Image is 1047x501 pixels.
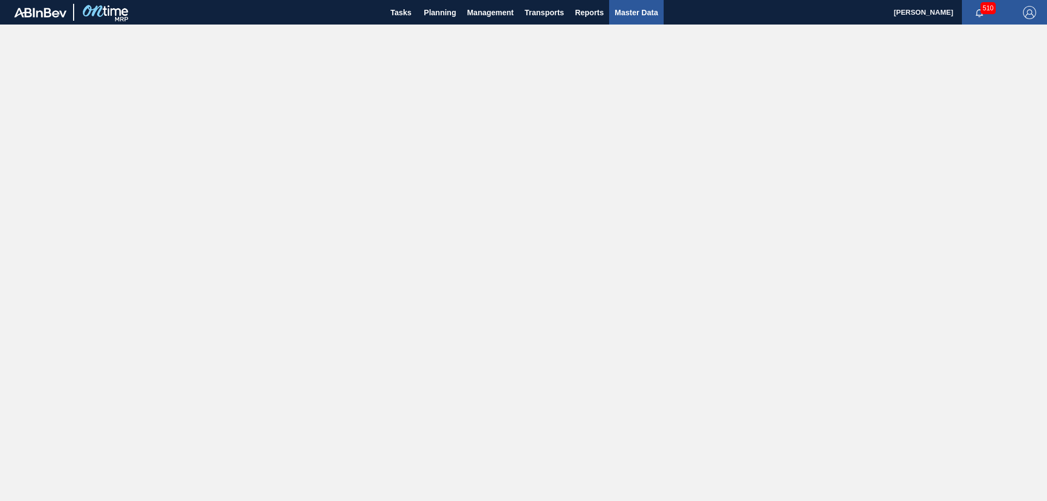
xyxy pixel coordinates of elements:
span: Management [467,6,514,19]
span: Tasks [389,6,413,19]
span: Reports [575,6,604,19]
span: Transports [525,6,564,19]
img: TNhmsLtSVTkK8tSr43FrP2fwEKptu5GPRR3wAAAABJRU5ErkJggg== [14,8,67,17]
span: 510 [980,2,996,14]
span: Planning [424,6,456,19]
img: Logout [1023,6,1036,19]
span: Master Data [615,6,658,19]
button: Notifications [962,5,997,20]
